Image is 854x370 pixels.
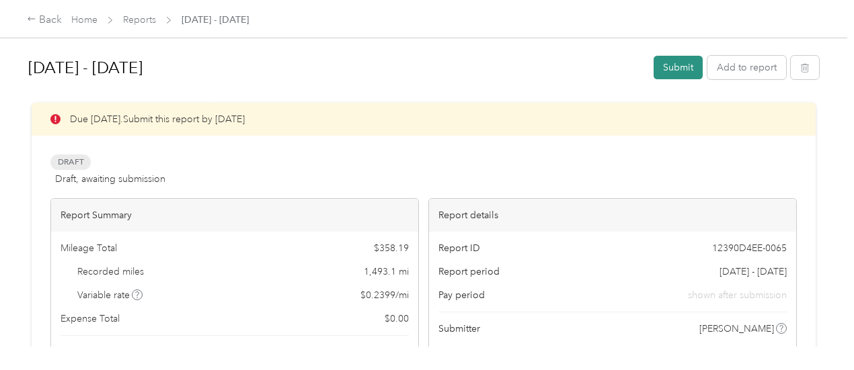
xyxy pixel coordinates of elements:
[654,56,703,79] button: Submit
[374,241,409,255] span: $ 358.19
[123,14,156,26] a: Reports
[438,345,497,359] span: Submitted on
[707,56,786,79] button: Add to report
[27,12,62,28] div: Back
[385,312,409,326] span: $ 0.00
[360,288,409,302] span: $ 0.2399 / mi
[720,265,787,279] span: [DATE] - [DATE]
[779,295,854,370] iframe: Everlance-gr Chat Button Frame
[71,14,98,26] a: Home
[688,288,787,302] span: shown after submission
[77,288,143,302] span: Variable rate
[55,172,165,186] span: Draft, awaiting submission
[50,154,91,170] span: Draft
[370,345,409,361] span: $ 358.19
[438,322,480,336] span: Submitter
[438,265,500,279] span: Report period
[438,288,485,302] span: Pay period
[438,241,480,255] span: Report ID
[32,103,816,136] div: Due [DATE]. Submit this report by [DATE]
[61,312,120,326] span: Expense Total
[429,199,796,232] div: Report details
[28,52,644,84] h1: Sep 1 - 30, 2025
[61,346,114,360] span: Report total
[699,322,774,336] span: [PERSON_NAME]
[364,265,409,279] span: 1,493.1 mi
[61,241,117,255] span: Mileage Total
[182,13,249,27] span: [DATE] - [DATE]
[712,241,787,255] span: 12390D4EE-0065
[51,199,418,232] div: Report Summary
[77,265,144,279] span: Recorded miles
